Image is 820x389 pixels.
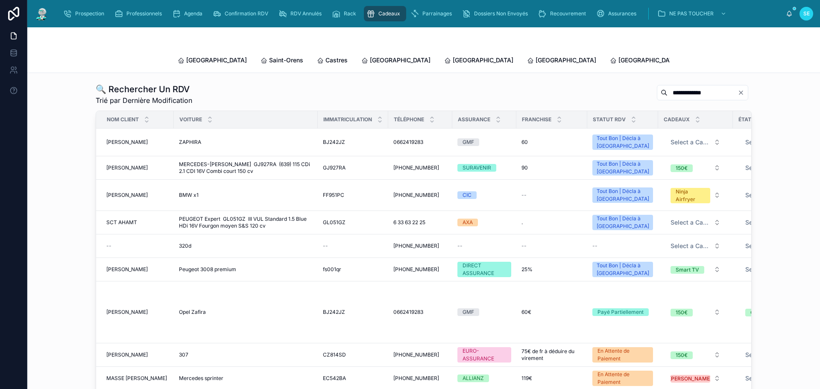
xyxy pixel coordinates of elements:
a: [PHONE_NUMBER] [393,192,447,199]
span: Franchise [522,116,551,123]
div: DIRECT ASSURANCE [463,262,506,277]
div: Tout Bon | Décla à [GEOGRAPHIC_DATA] [597,135,649,150]
div: 150€ [676,351,688,359]
span: FF951PC [323,192,344,199]
span: -- [106,243,111,249]
a: [PERSON_NAME] [106,266,169,273]
a: En Attente de Paiement [592,371,653,386]
span: [GEOGRAPHIC_DATA] [370,56,430,64]
a: 0662419283 [393,139,447,146]
div: Tout Bon | Décla à [GEOGRAPHIC_DATA] [597,160,649,175]
span: Mercedes sprinter [179,375,223,382]
span: 60 [521,139,528,146]
span: Select a État Cadeaux [745,218,798,227]
div: Smart TV [676,266,699,274]
a: Select Button [738,160,816,176]
a: CIC [457,191,511,199]
span: Assurances [608,10,636,17]
div: CIC [463,191,471,199]
div: Payé Partiellement [597,308,644,316]
span: [PHONE_NUMBER] [393,192,439,199]
a: [PHONE_NUMBER] [393,266,447,273]
a: Select Button [663,370,728,386]
a: . [521,219,582,226]
a: [PHONE_NUMBER] [393,351,447,358]
span: Recouvrement [550,10,586,17]
span: Assurance [458,116,490,123]
a: SURAVENIR [457,164,511,172]
a: ALLIANZ [457,374,511,382]
span: Trié par Dernière Modification [96,95,192,105]
span: BJ242JZ [323,139,345,146]
a: BJ242JZ [323,139,383,146]
span: RDV Annulés [290,10,322,17]
a: Select Button [738,214,816,231]
span: 90 [521,164,528,171]
div: En Attente de Paiement [597,371,648,386]
a: GMF [457,308,511,316]
a: -- [457,243,511,249]
div: En Attente de Paiement [597,347,648,363]
a: Prospection [61,6,110,21]
div: 150€ [676,164,688,172]
span: GL051GZ [323,219,346,226]
span: [GEOGRAPHIC_DATA] [536,56,596,64]
span: Saint-Orens [269,56,303,64]
a: Payé Partiellement [592,308,653,316]
a: Agenda [170,6,208,21]
a: GJ927RA [323,164,383,171]
a: Confirmation RDV [210,6,274,21]
a: Mercedes sprinter [179,375,313,382]
a: [PERSON_NAME] [106,164,169,171]
button: Select Button [738,347,815,363]
a: NE PAS TOUCHER [655,6,731,21]
a: [PHONE_NUMBER] [393,375,447,382]
span: Select a État Cadeaux [745,242,798,250]
div: scrollable content [56,4,786,23]
span: 6 33 63 22 25 [393,219,425,226]
a: 60€ [521,309,582,316]
span: Voiture [179,116,202,123]
button: Clear [738,89,748,96]
a: 119€ [521,375,582,382]
button: Select Button [664,347,727,363]
span: -- [521,243,527,249]
a: Dossiers Non Envoyés [460,6,534,21]
span: -- [457,243,463,249]
span: fs001qr [323,266,341,273]
span: 307 [179,351,188,358]
a: EC542BA [323,375,383,382]
a: Castres [317,53,348,70]
span: MASSE [PERSON_NAME] [106,375,167,382]
a: MERCEDES-[PERSON_NAME] GJ927RA (639) 115 CDi 2.1 CDI 16V Combi court 150 cv [179,161,313,175]
a: -- [521,192,582,199]
span: Nom Client [107,116,139,123]
span: Dossiers Non Envoyés [474,10,528,17]
a: BJ242JZ [323,309,383,316]
span: SE [803,10,810,17]
a: 60 [521,139,582,146]
a: [GEOGRAPHIC_DATA] [361,53,430,70]
button: Select Button [664,184,727,207]
span: Select a État Cadeaux [745,351,798,359]
span: EC542BA [323,375,346,382]
span: [PERSON_NAME] [106,351,148,358]
span: [PHONE_NUMBER] [393,351,439,358]
span: GJ927RA [323,164,346,171]
span: 75€ de fr à déduire du virement [521,348,582,362]
a: FF951PC [323,192,383,199]
a: Assurances [594,6,642,21]
span: Peugeot 3008 premium [179,266,236,273]
div: AXA [463,219,473,226]
span: Castres [325,56,348,64]
a: EURO-ASSURANCE [457,347,511,363]
div: Tout Bon | Décla à [GEOGRAPHIC_DATA] [597,215,649,230]
span: État Cadeaux [738,116,779,123]
button: Select Button [738,160,815,175]
a: Tout Bon | Décla à [GEOGRAPHIC_DATA] [592,187,653,203]
button: Select Button [664,238,727,254]
span: Select a Cadeau [671,218,710,227]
